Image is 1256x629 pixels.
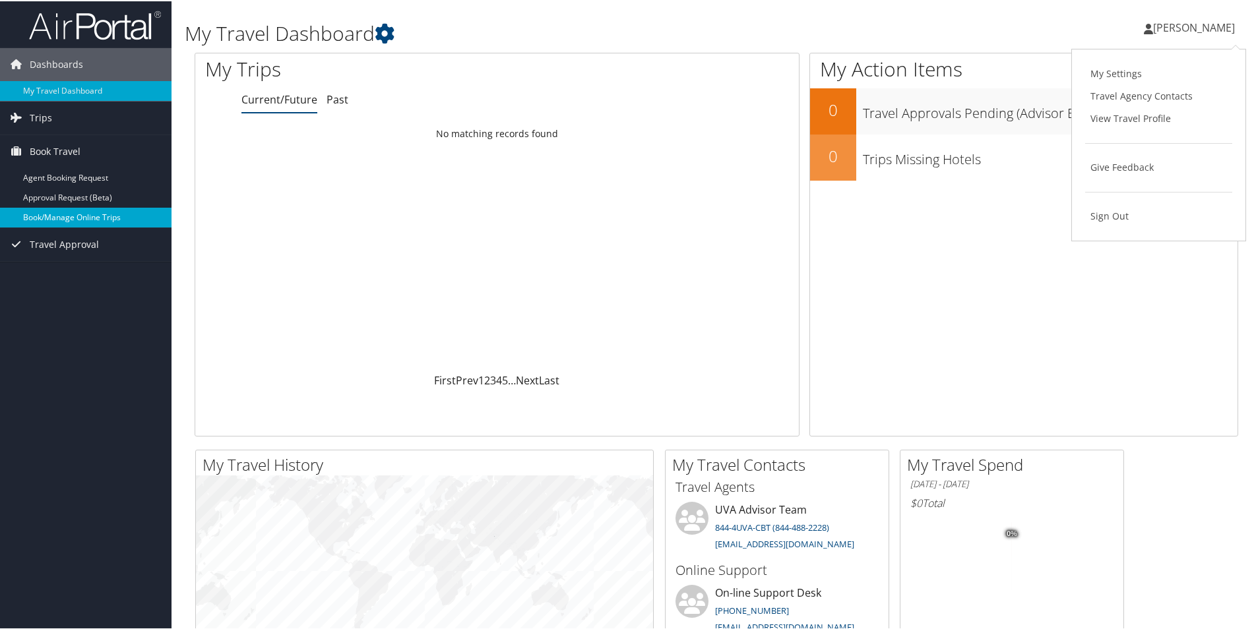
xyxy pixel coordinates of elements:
[910,477,1114,489] h6: [DATE] - [DATE]
[203,452,653,475] h2: My Travel History
[456,372,478,386] a: Prev
[675,560,879,578] h3: Online Support
[863,96,1238,121] h3: Travel Approvals Pending (Advisor Booked)
[810,98,856,120] h2: 0
[810,144,856,166] h2: 0
[478,372,484,386] a: 1
[863,142,1238,167] h3: Trips Missing Hotels
[185,18,894,46] h1: My Travel Dashboard
[675,477,879,495] h3: Travel Agents
[907,452,1123,475] h2: My Travel Spend
[1085,204,1232,226] a: Sign Out
[29,9,161,40] img: airportal-logo.png
[715,520,829,532] a: 844-4UVA-CBT (844-488-2228)
[516,372,539,386] a: Next
[30,100,52,133] span: Trips
[30,47,83,80] span: Dashboards
[490,372,496,386] a: 3
[910,494,922,509] span: $0
[715,537,854,549] a: [EMAIL_ADDRESS][DOMAIN_NAME]
[508,372,516,386] span: …
[327,91,348,105] a: Past
[810,87,1238,133] a: 0Travel Approvals Pending (Advisor Booked)
[502,372,508,386] a: 5
[1007,529,1017,537] tspan: 0%
[669,500,885,554] li: UVA Advisor Team
[205,54,538,82] h1: My Trips
[434,372,456,386] a: First
[910,494,1114,509] h6: Total
[715,603,789,615] a: [PHONE_NUMBER]
[241,91,317,105] a: Current/Future
[195,121,799,144] td: No matching records found
[1144,7,1248,46] a: [PERSON_NAME]
[672,452,889,475] h2: My Travel Contacts
[810,133,1238,179] a: 0Trips Missing Hotels
[1085,106,1232,129] a: View Travel Profile
[1153,19,1235,34] span: [PERSON_NAME]
[30,134,80,167] span: Book Travel
[810,54,1238,82] h1: My Action Items
[1085,84,1232,106] a: Travel Agency Contacts
[1085,61,1232,84] a: My Settings
[539,372,559,386] a: Last
[484,372,490,386] a: 2
[30,227,99,260] span: Travel Approval
[1085,155,1232,177] a: Give Feedback
[496,372,502,386] a: 4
